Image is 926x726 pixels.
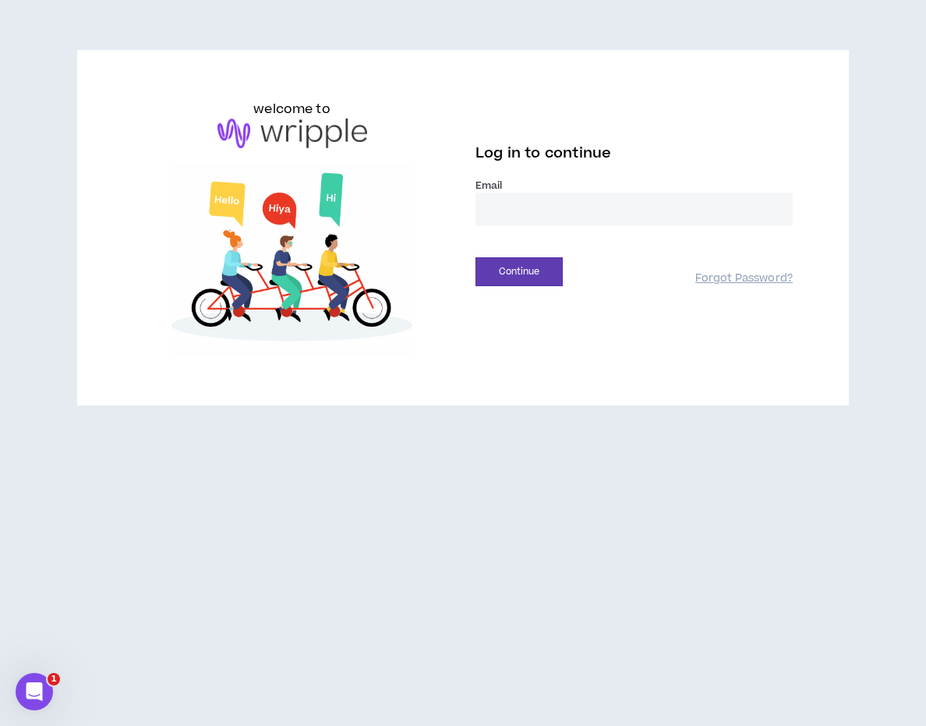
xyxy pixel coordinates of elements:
[16,673,53,710] iframe: Intercom live chat
[48,673,60,685] span: 1
[253,100,330,119] h6: welcome to
[133,164,451,356] img: Welcome to Wripple
[475,179,793,193] label: Email
[695,271,793,286] a: Forgot Password?
[475,143,611,163] span: Log in to continue
[217,119,367,148] img: logo-brand.png
[475,257,563,286] button: Continue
